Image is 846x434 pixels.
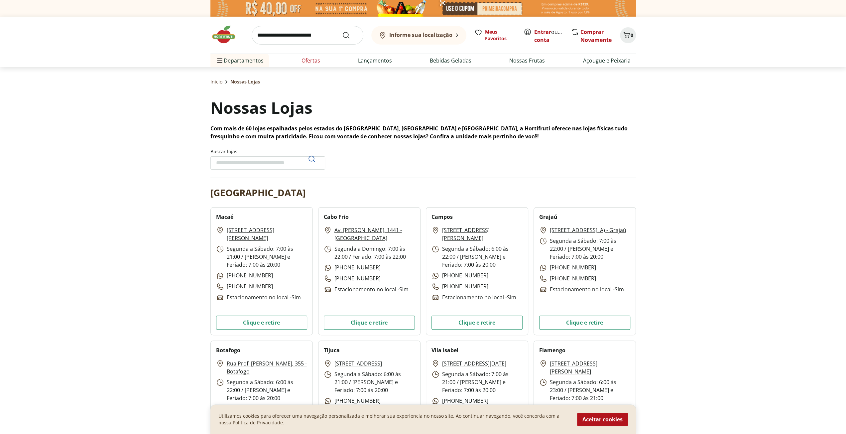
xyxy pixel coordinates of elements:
button: Clique e retire [431,316,523,330]
h2: Cabo Frio [324,213,349,221]
h2: Campos [431,213,453,221]
h2: Macaé [216,213,233,221]
p: Com mais de 60 lojas espalhadas pelos estados do [GEOGRAPHIC_DATA], [GEOGRAPHIC_DATA] e [GEOGRAPH... [210,124,636,140]
span: ou [534,28,564,44]
p: Segunda a Sábado: 7:00 às 22:00 / [PERSON_NAME] e Feriado: 7:00 às 20:00 [539,237,630,261]
a: Início [210,78,222,85]
input: Buscar lojasPesquisar [210,156,325,170]
a: [STREET_ADDRESS][PERSON_NAME] [227,226,307,242]
p: [PHONE_NUMBER] [539,263,596,272]
p: Estacionamento no local - Sim [216,293,301,302]
h2: Vila Isabel [431,346,458,354]
p: [PHONE_NUMBER] [216,271,273,280]
p: Segunda a Sábado: 6:00 às 21:00 / [PERSON_NAME] e Feriado: 7:00 às 20:00 [324,370,415,394]
a: Meus Favoritos [474,29,516,42]
p: Segunda a Domingo: 7:00 às 22:00 / Feriado: 7:00 às 22:00 [324,245,415,261]
span: Departamentos [216,53,264,69]
p: Estacionamento no local - Sim [324,285,409,294]
a: [STREET_ADDRESS][PERSON_NAME] [550,360,630,375]
b: Informe sua localização [389,31,452,39]
p: Segunda a Sábado: 6:00 às 22:00 / [PERSON_NAME] e Feriado: 7:00 às 20:00 [216,378,307,402]
a: Entrar [534,28,551,36]
p: Estacionamento no local - Sim [539,285,624,294]
button: Submit Search [342,31,358,39]
p: [PHONE_NUMBER] [324,397,381,405]
p: [PHONE_NUMBER] [324,274,381,283]
a: [STREET_ADDRESS][PERSON_NAME] [442,226,523,242]
button: Informe sua localização [371,26,466,45]
a: Comprar Novamente [580,28,612,44]
p: Estacionamento no local - Sim [431,293,516,302]
button: Pesquisar [304,151,320,167]
p: Segunda a Sábado: 6:00 às 23:00 / [PERSON_NAME] e Feriado: 7:00 às 21:00 [539,378,630,402]
button: Aceitar cookies [577,413,628,426]
p: Segunda a Sábado: 7:00 às 21:00 / [PERSON_NAME] e Feriado: 7:00 às 20:00 [216,245,307,269]
a: Ofertas [302,57,320,65]
p: Utilizamos cookies para oferecer uma navegação personalizada e melhorar sua experiencia no nosso ... [218,413,569,426]
button: Clique e retire [539,316,630,330]
a: [STREET_ADDRESS]. A) - Grajaú [550,226,626,234]
p: [PHONE_NUMBER] [216,282,273,291]
p: [PHONE_NUMBER] [431,282,488,291]
a: Av. [PERSON_NAME], 1441 - [GEOGRAPHIC_DATA] [334,226,415,242]
h2: Grajaú [539,213,557,221]
p: Segunda a Sábado: 7:00 às 21:00 / [PERSON_NAME] e Feriado: 7:00 às 20:00 [431,370,523,394]
h1: Nossas Lojas [210,96,312,119]
p: [PHONE_NUMBER] [539,274,596,283]
button: Clique e retire [216,316,307,330]
a: Açougue e Peixaria [583,57,630,65]
span: Meus Favoritos [485,29,516,42]
a: Bebidas Geladas [430,57,471,65]
button: Carrinho [620,27,636,43]
a: [STREET_ADDRESS] [334,360,382,367]
p: [PHONE_NUMBER] [324,263,381,272]
h2: Flamengo [539,346,565,354]
img: Hortifruti [210,25,244,45]
a: Nossas Frutas [509,57,545,65]
p: [PHONE_NUMBER] [431,397,488,405]
span: Nossas Lojas [230,78,260,85]
a: [STREET_ADDRESS][DATE] [442,360,506,367]
h2: Botafogo [216,346,240,354]
h2: [GEOGRAPHIC_DATA] [210,186,305,199]
button: Clique e retire [324,316,415,330]
p: [PHONE_NUMBER] [431,271,488,280]
p: Segunda a Sábado: 6:00 às 22:00 / [PERSON_NAME] e Feriado: 7:00 às 20:00 [431,245,523,269]
a: Criar conta [534,28,571,44]
button: Menu [216,53,224,69]
span: 0 [631,32,633,38]
a: Lançamentos [358,57,392,65]
label: Buscar lojas [210,148,325,170]
input: search [252,26,363,45]
h2: Tijuca [324,346,340,354]
a: Rua Prof. [PERSON_NAME], 355 - Botafogo [227,360,307,375]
